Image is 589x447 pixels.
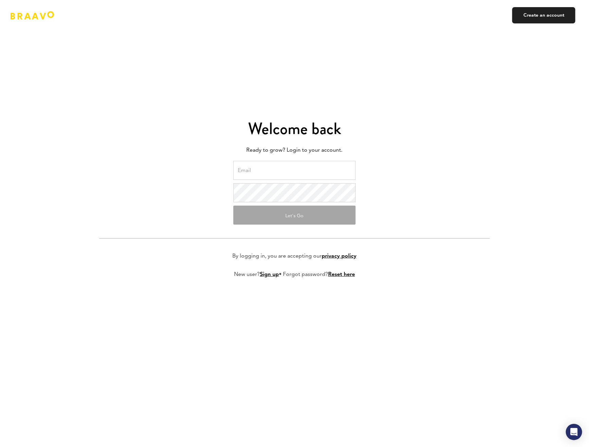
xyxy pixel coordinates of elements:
[512,7,575,23] a: Create an account
[260,272,279,277] a: Sign up
[233,252,357,260] p: By logging in, you are accepting our
[234,271,355,279] p: New user? • Forgot password?
[248,117,341,140] span: Welcome back
[566,424,582,440] div: Open Intercom Messenger
[233,161,356,180] input: Email
[99,145,490,155] p: Ready to grow? Login to your account.
[322,254,357,259] a: privacy policy
[14,5,39,11] span: Support
[233,206,356,225] button: Let's Go
[328,272,355,277] a: Reset here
